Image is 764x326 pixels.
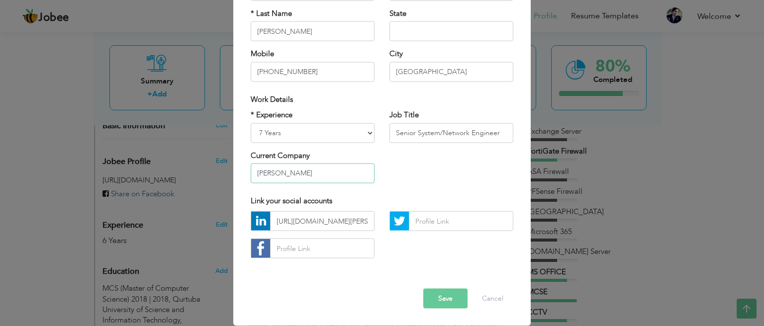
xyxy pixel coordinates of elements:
img: Twitter [390,212,409,231]
span: Work Details [251,94,293,104]
label: Job Title [389,110,419,120]
input: Profile Link [270,239,375,258]
input: Profile Link [409,211,513,231]
label: * Experience [251,110,292,120]
label: Current Company [251,150,310,161]
label: State [389,8,406,18]
input: Profile Link [270,211,375,231]
button: Cancel [472,289,513,309]
label: City [389,49,403,59]
span: Link your social accounts [251,196,332,206]
button: Save [423,289,468,309]
label: Mobile [251,49,274,59]
label: * Last Name [251,8,292,18]
img: linkedin [251,212,270,231]
img: facebook [251,239,270,258]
